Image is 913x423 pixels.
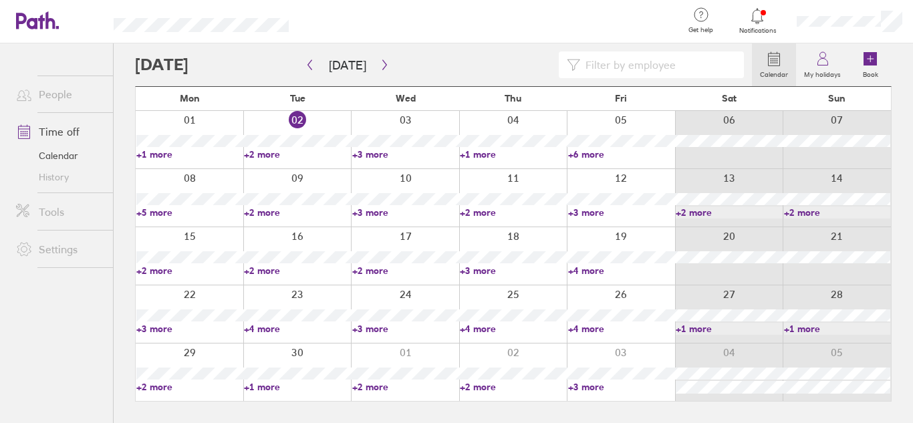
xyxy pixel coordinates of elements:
a: +3 more [352,148,459,160]
a: +3 more [460,265,566,277]
a: Settings [5,236,113,263]
a: My holidays [796,43,849,86]
a: +2 more [460,206,566,219]
a: Notifications [736,7,779,35]
span: Sun [828,93,845,104]
span: Fri [615,93,627,104]
a: +2 more [136,265,243,277]
a: Calendar [752,43,796,86]
span: Get help [679,26,723,34]
a: +2 more [352,381,459,393]
a: +2 more [676,206,782,219]
a: +1 more [136,148,243,160]
a: +1 more [244,381,350,393]
label: Book [855,67,886,79]
a: +4 more [568,265,674,277]
a: +1 more [784,323,890,335]
a: +2 more [352,265,459,277]
a: +4 more [460,323,566,335]
a: +2 more [244,206,350,219]
label: My holidays [796,67,849,79]
a: +3 more [352,323,459,335]
a: +1 more [460,148,566,160]
a: +1 more [676,323,782,335]
span: Sat [722,93,737,104]
a: +6 more [568,148,674,160]
button: [DATE] [318,54,377,76]
a: +2 more [136,381,243,393]
input: Filter by employee [580,52,736,78]
a: +2 more [244,148,350,160]
a: People [5,81,113,108]
label: Calendar [752,67,796,79]
a: History [5,166,113,188]
a: Tools [5,198,113,225]
a: +4 more [244,323,350,335]
span: Wed [396,93,416,104]
a: +3 more [352,206,459,219]
a: Book [849,43,892,86]
a: +3 more [568,381,674,393]
span: Mon [180,93,200,104]
a: Calendar [5,145,113,166]
a: +2 more [460,381,566,393]
a: +5 more [136,206,243,219]
a: +3 more [568,206,674,219]
a: Time off [5,118,113,145]
span: Notifications [736,27,779,35]
span: Tue [290,93,305,104]
a: +2 more [784,206,890,219]
span: Thu [505,93,521,104]
a: +4 more [568,323,674,335]
a: +2 more [244,265,350,277]
a: +3 more [136,323,243,335]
